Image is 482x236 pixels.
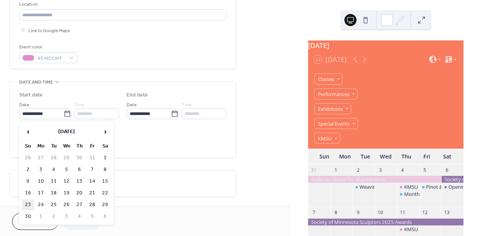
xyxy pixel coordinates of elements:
td: 24 [35,199,47,210]
span: Date [19,101,29,109]
div: Monthly Fiber Arts Group [397,191,419,197]
div: Society of Minnesota Sculptors 2025 Awards [308,219,463,225]
td: 29 [99,199,111,210]
td: 27 [73,199,85,210]
td: 31 [86,152,98,163]
div: 3 [377,167,384,173]
td: 28 [48,152,60,163]
div: 8 [333,210,339,216]
div: Galleries Closed for Maintenance [308,176,441,183]
th: Fr [86,141,98,152]
div: Sat [437,149,457,164]
span: Date [127,101,137,109]
td: 5 [86,211,98,222]
div: Monthly Fiber Arts Group [404,191,462,197]
div: Tue [355,149,375,164]
div: Sun [314,149,335,164]
div: Pinot & Paint [426,183,456,190]
div: Weaving Sound - Sound Healing Experience [352,183,375,190]
div: Society of Minnesota Sculptors 2025 Awards [441,176,463,183]
td: 1 [99,152,111,163]
td: 17 [35,188,47,199]
div: 5 [422,167,428,173]
th: Mo [35,141,47,152]
th: Su [22,141,34,152]
td: 30 [73,152,85,163]
div: Pinot & Paint [419,183,442,190]
td: 18 [48,188,60,199]
div: 11 [399,210,406,216]
div: 12 [422,210,428,216]
td: 23 [22,199,34,210]
td: 3 [60,211,73,222]
div: KMSU Radio: The Exhibitionists [397,226,419,233]
span: ‹ [22,124,34,139]
th: Th [73,141,85,152]
td: 20 [73,188,85,199]
div: Opening Reception: Society of Minnesota Sculptors 2025 Awards [441,183,463,190]
td: 26 [60,199,73,210]
div: KMSU Radio: The Exhibitionists [397,183,419,190]
td: 27 [35,152,47,163]
div: Event color [19,43,76,51]
button: Cancel [12,213,59,230]
div: 2 [355,167,361,173]
td: 3 [35,164,47,175]
div: 9 [355,210,361,216]
div: 1 [333,167,339,173]
td: 16 [22,188,34,199]
div: Wed [375,149,396,164]
td: 7 [86,164,98,175]
div: 13 [444,210,450,216]
span: Cancel [25,218,45,226]
td: 15 [99,176,111,187]
div: KMSU Radio: The Exhibitionists [404,183,474,190]
div: [DATE] [308,40,463,50]
div: Mon [335,149,355,164]
td: 5 [60,164,73,175]
th: We [60,141,73,152]
td: 25 [48,199,60,210]
td: 13 [73,176,85,187]
td: 4 [48,164,60,175]
span: Time [74,101,85,109]
div: Fri [417,149,437,164]
div: Thu [396,149,417,164]
td: 12 [60,176,73,187]
div: 4 [399,167,406,173]
th: Sa [99,141,111,152]
div: 7 [311,210,317,216]
td: 9 [22,176,34,187]
div: 10 [377,210,384,216]
div: Start date [19,91,43,99]
th: [DATE] [35,124,98,140]
div: Weaving Sound - Sound Healing Experience [360,183,457,190]
td: 11 [48,176,60,187]
td: 2 [48,211,60,222]
td: 1 [35,211,47,222]
td: 30 [22,211,34,222]
td: 6 [99,211,111,222]
div: End date [127,91,148,99]
td: 29 [60,152,73,163]
div: 6 [444,167,450,173]
td: 21 [86,188,98,199]
span: Link to Google Maps [28,27,70,35]
td: 10 [35,176,47,187]
td: 19 [60,188,73,199]
div: Location [19,0,225,8]
td: 6 [73,164,85,175]
td: 4 [73,211,85,222]
span: Date and time [19,78,53,86]
td: 26 [22,152,34,163]
td: 28 [86,199,98,210]
span: Time [181,101,192,109]
td: 8 [99,164,111,175]
span: › [99,124,111,139]
th: Tu [48,141,60,152]
div: KMSU Radio: The Exhibitionists [404,226,474,233]
td: 14 [86,176,98,187]
td: 22 [99,188,111,199]
td: 2 [22,164,34,175]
